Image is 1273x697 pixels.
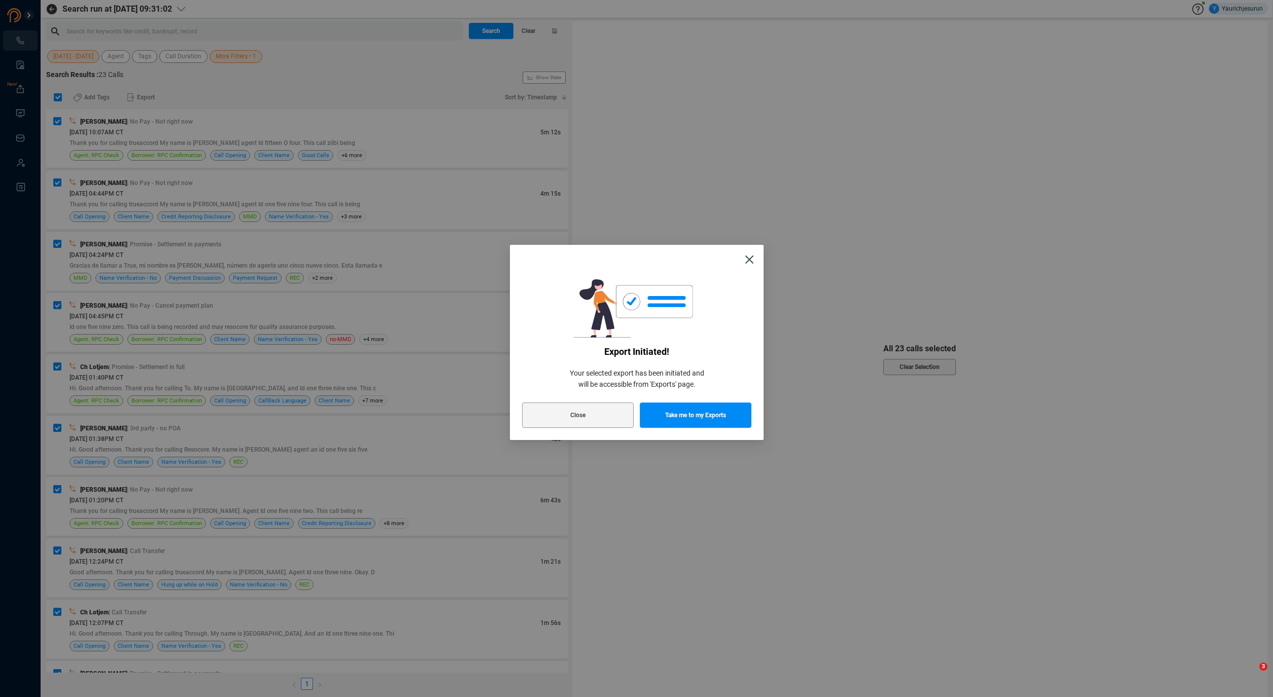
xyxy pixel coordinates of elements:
span: will be accessible from 'Exports' page. [522,379,751,390]
span: Close [570,402,586,428]
span: Your selected export has been initiated and [522,368,751,379]
button: Take me to my Exports [640,402,751,428]
span: Export initiated! [522,346,751,357]
span: 3 [1259,663,1267,671]
iframe: Intercom live chat [1238,663,1263,687]
button: Close [522,402,634,428]
span: Take me to my Exports [665,402,726,428]
button: Close [735,245,764,273]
